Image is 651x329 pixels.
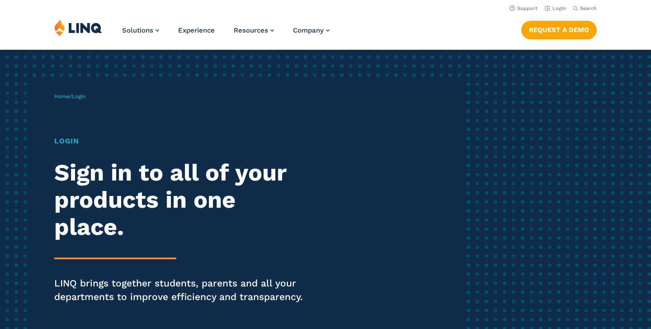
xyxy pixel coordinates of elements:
[54,93,70,100] a: Home
[293,26,324,34] span: Company
[234,26,274,34] a: Resources
[545,5,566,11] a: Login
[122,26,153,34] span: Solutions
[122,26,159,34] a: Solutions
[72,93,85,100] span: Login
[580,5,597,11] span: Search
[234,26,268,34] span: Resources
[54,19,102,36] img: LINQ | K‑12 Software
[293,26,330,34] a: Company
[122,19,330,49] nav: Primary Navigation
[521,19,597,39] nav: Button Navigation
[54,136,305,147] h1: Login
[54,93,85,100] span: /
[573,5,597,12] button: Open Search Bar
[509,5,538,11] a: Support
[178,26,215,34] a: Experience
[521,21,597,39] a: Request a Demo
[54,159,305,240] h2: Sign in to all of your products in one place.
[54,277,305,304] p: LINQ brings together students, parents and all your departments to improve efficiency and transpa...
